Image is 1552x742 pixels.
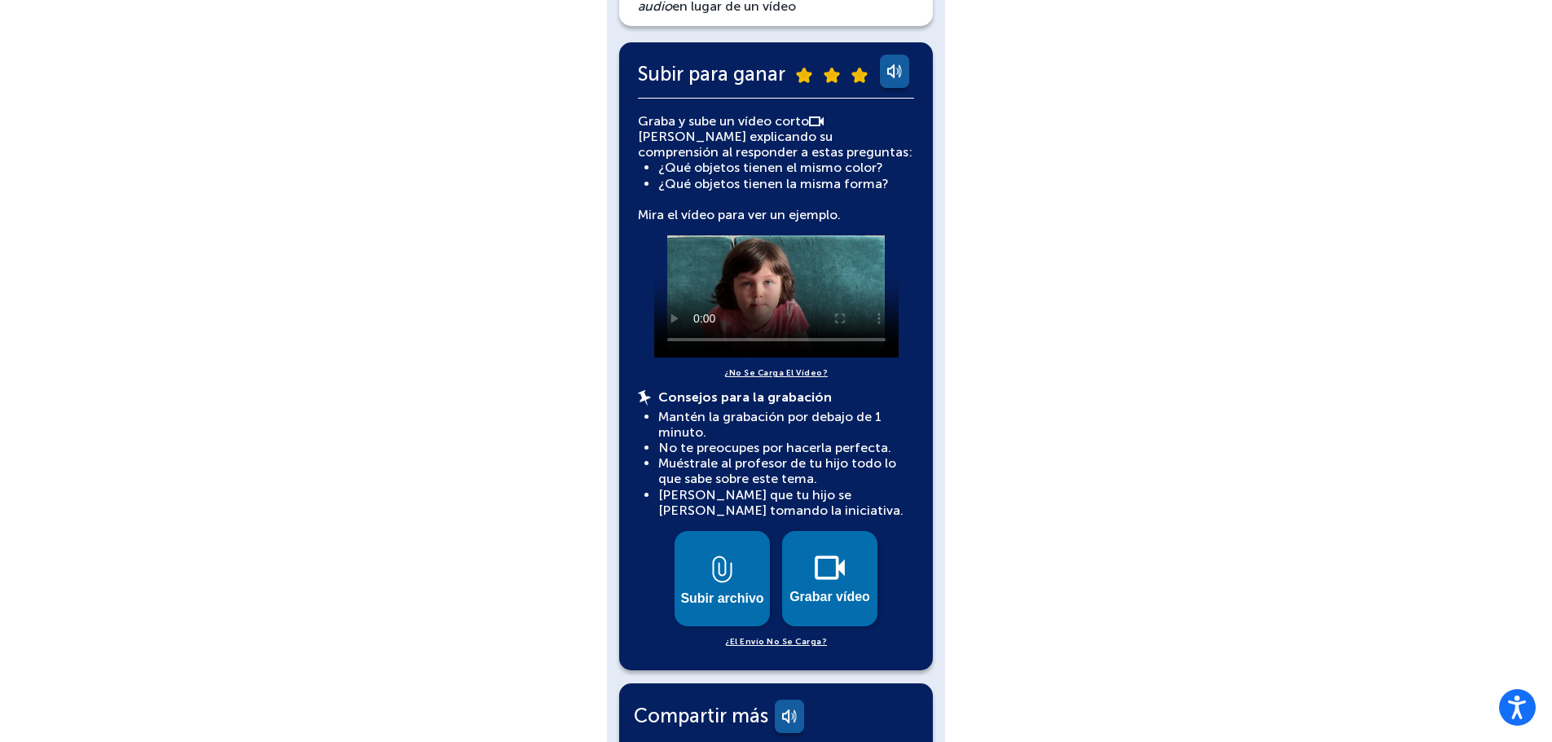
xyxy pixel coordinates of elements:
li: ¿Qué objetos tienen la misma forma? [658,176,914,191]
img: submit-star.png [824,68,840,83]
img: submit-star.png [796,68,812,83]
li: Mantén la grabación por debajo de 1 minuto. [658,409,914,440]
div: Subir para ganar [638,55,914,99]
li: Muéstrale al profesor de tu hijo todo lo que sabe sobre este tema. [658,455,914,486]
a: ¿El envío no se carga? [725,634,827,650]
li: [PERSON_NAME] que tu hijo se [PERSON_NAME] tomando la iniciativa. [658,487,914,518]
strong: Consejos para la grabación [658,389,832,405]
li: ¿Qué objetos tienen el mismo color? [658,160,914,175]
button: Subir archivo [675,531,770,626]
font: Grabar vídeo [789,590,870,604]
img: submit-star.png [851,68,868,83]
div: Mira el vídeo para ver un ejemplo. [638,113,914,222]
span: Compartir más [634,708,768,723]
font: Subir archivo [680,591,763,605]
img: videocam.png [815,555,845,580]
li: No te preocupes por hacerla perfecta. [658,440,914,455]
p: Graba y sube un vídeo corto [PERSON_NAME] explicando su comprensión al responder a estas preguntas: [638,113,914,160]
img: video-icon.svg [809,116,824,126]
button: Grabar vídeo [782,531,877,626]
a: ¿No se carga el vídeo? [724,366,828,381]
img: attach.png [712,555,732,583]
